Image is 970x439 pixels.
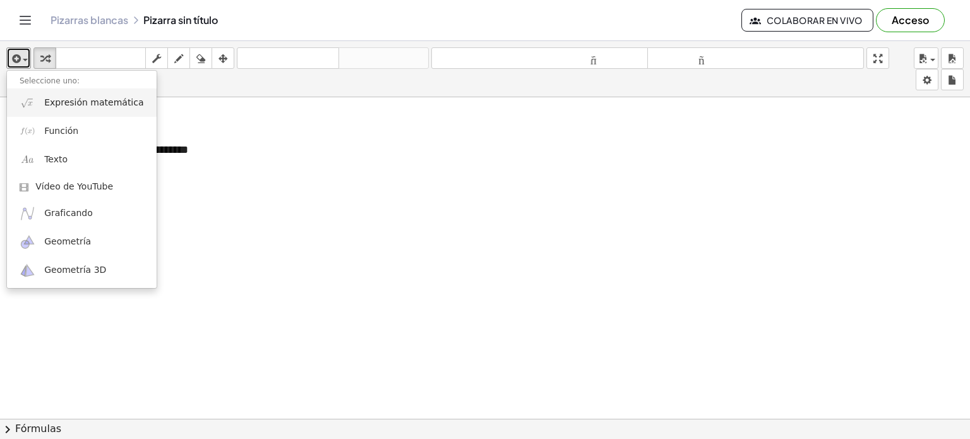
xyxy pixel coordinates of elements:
button: teclado [56,47,146,69]
img: f_x.png [20,123,35,139]
font: Acceso [892,13,929,27]
font: Graficando [44,208,93,218]
a: Geometría [7,228,157,256]
a: Expresión matemática [7,88,157,117]
font: Vídeo de YouTube [35,181,113,191]
button: Cambiar navegación [15,10,35,30]
font: Función [44,126,78,136]
font: Seleccione uno: [20,76,80,85]
a: Pizarras blancas [51,14,128,27]
font: tamaño_del_formato [434,52,645,64]
font: Expresión matemática [44,97,143,107]
a: Graficando [7,199,157,227]
a: Vídeo de YouTube [7,174,157,200]
font: Pizarras blancas [51,13,128,27]
img: ggb-3d.svg [20,263,35,279]
font: teclado [59,52,143,64]
button: tamaño_del_formato [431,47,648,69]
font: rehacer [342,52,426,64]
a: Texto [7,145,157,174]
a: Función [7,117,157,145]
img: Aa.png [20,152,35,167]
a: Geometría 3D [7,256,157,285]
font: Texto [44,154,68,164]
button: deshacer [237,47,339,69]
img: ggb-graphing.svg [20,205,35,221]
font: tamaño_del_formato [650,52,861,64]
font: Fórmulas [15,423,61,435]
button: Acceso [876,8,945,32]
img: sqrt_x.png [20,95,35,111]
img: ggb-geometry.svg [20,234,35,250]
button: Colaborar en vivo [741,9,873,32]
font: Geometría 3D [44,265,106,275]
font: Geometría [44,236,91,246]
button: rehacer [338,47,429,69]
font: deshacer [240,52,336,64]
font: Colaborar en vivo [767,15,863,26]
button: tamaño_del_formato [647,47,864,69]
